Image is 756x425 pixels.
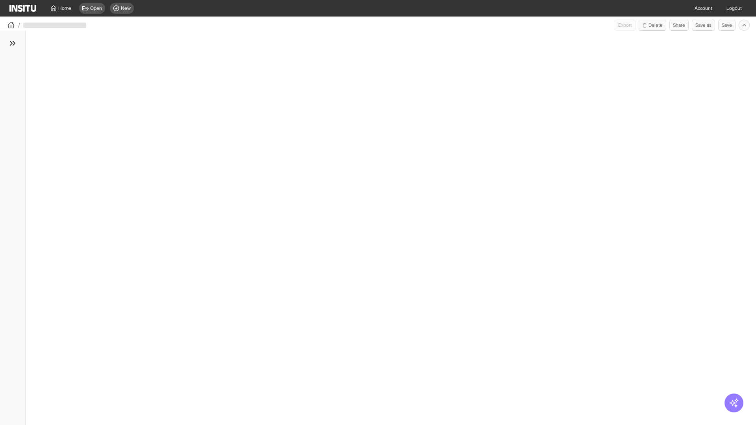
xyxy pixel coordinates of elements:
[615,20,636,31] button: Export
[121,5,131,11] span: New
[90,5,102,11] span: Open
[639,20,666,31] button: Delete
[9,5,36,12] img: Logo
[718,20,736,31] button: Save
[6,20,20,30] button: /
[692,20,715,31] button: Save as
[669,20,689,31] button: Share
[615,20,636,31] span: Can currently only export from Insights reports.
[18,21,20,29] span: /
[58,5,71,11] span: Home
